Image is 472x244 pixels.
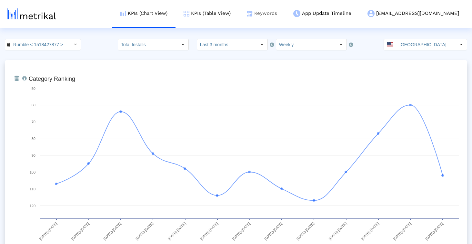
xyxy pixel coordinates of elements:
[256,39,267,50] div: Select
[30,170,35,174] text: 100
[425,221,444,241] text: [DATE]-[DATE]
[167,221,186,241] text: [DATE]-[DATE]
[293,10,300,17] img: app-update-menu-icon.png
[184,11,189,16] img: kpi-table-menu-icon.png
[38,221,58,241] text: [DATE]-[DATE]
[29,76,75,82] tspan: Category Ranking
[120,11,126,16] img: kpi-chart-menu-icon.png
[264,221,283,241] text: [DATE]-[DATE]
[30,204,35,208] text: 120
[103,221,122,241] text: [DATE]-[DATE]
[328,221,347,241] text: [DATE]-[DATE]
[32,120,35,124] text: 70
[360,221,380,241] text: [DATE]-[DATE]
[231,221,251,241] text: [DATE]-[DATE]
[296,221,315,241] text: [DATE]-[DATE]
[247,11,253,16] img: keywords.png
[199,221,219,241] text: [DATE]-[DATE]
[135,221,154,241] text: [DATE]-[DATE]
[392,221,412,241] text: [DATE]-[DATE]
[30,187,35,191] text: 110
[7,8,56,19] img: metrical-logo-light.png
[367,10,375,17] img: my-account-menu-icon.png
[32,87,35,90] text: 50
[32,103,35,107] text: 60
[336,39,346,50] div: Select
[177,39,188,50] div: Select
[70,39,81,50] div: Select
[71,221,90,241] text: [DATE]-[DATE]
[32,154,35,157] text: 90
[456,39,467,50] div: Select
[32,137,35,141] text: 80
